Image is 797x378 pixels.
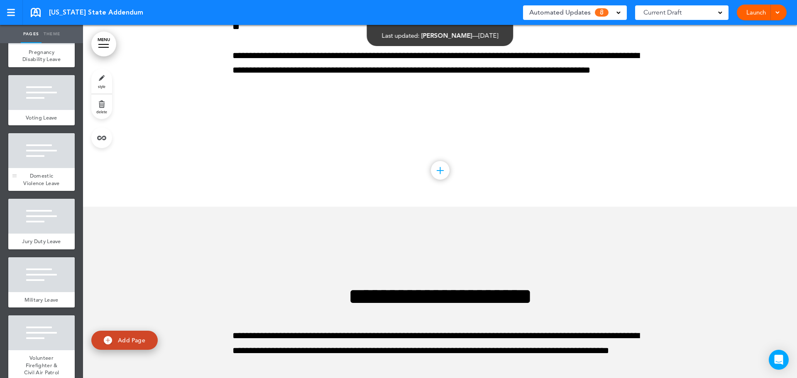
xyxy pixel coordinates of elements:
a: Military Leave [8,292,75,308]
span: delete [96,109,107,114]
span: Automated Updates [529,7,591,18]
div: Open Intercom Messenger [769,350,789,370]
span: Current Draft [643,7,682,18]
a: Domestic Violence Leave [8,168,75,191]
span: style [98,84,105,89]
span: Last updated: [382,32,420,39]
a: Launch [743,5,769,20]
img: add.svg [104,336,112,344]
a: delete [91,94,112,119]
a: style [91,69,112,94]
span: Voting Leave [26,114,57,121]
a: Voting Leave [8,110,75,126]
div: — [382,32,499,39]
span: Add Page [118,337,145,344]
span: Military Leave [24,296,58,303]
span: [PERSON_NAME] [421,32,472,39]
a: Pages [21,25,42,43]
a: Pregnancy Disability Leave [8,44,75,67]
span: Domestic Violence Leave [23,172,59,187]
span: Jury Duty Leave [22,238,61,245]
span: [DATE] [479,32,499,39]
span: Pregnancy Disability Leave [22,49,61,63]
a: MENU [91,32,116,56]
a: Theme [42,25,62,43]
a: Add Page [91,331,158,350]
span: [US_STATE] State Addendum [49,8,143,17]
a: Jury Duty Leave [8,234,75,249]
span: 8 [595,8,609,17]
